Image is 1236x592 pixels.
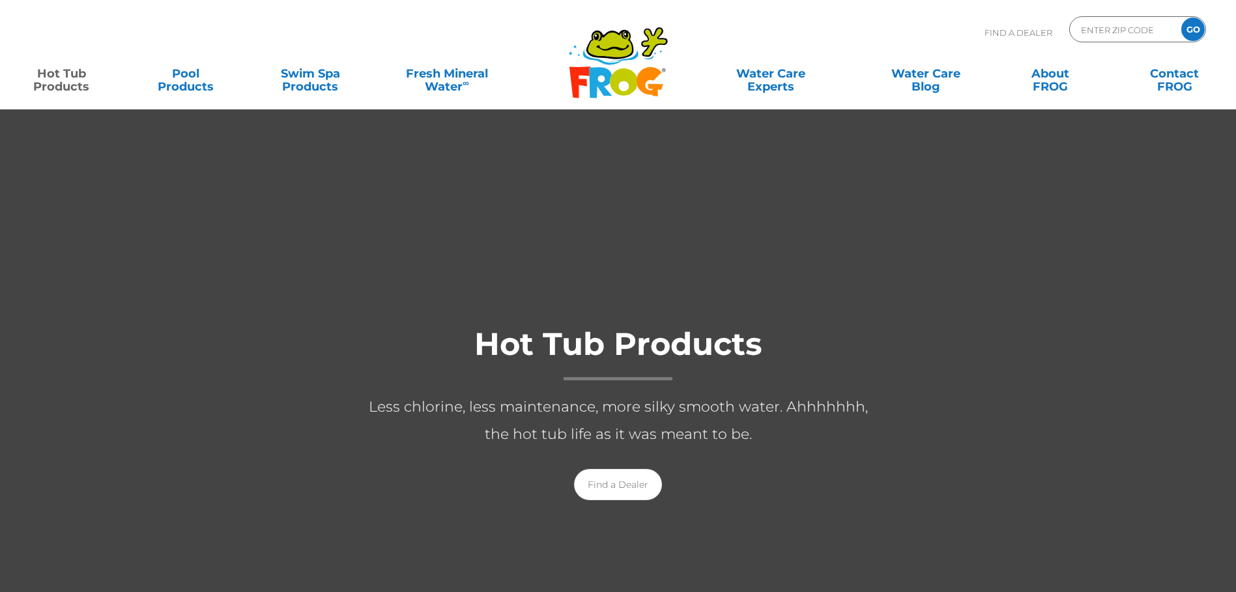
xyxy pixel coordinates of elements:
[463,78,469,88] sup: ∞
[574,469,662,500] a: Find a Dealer
[358,327,879,380] h1: Hot Tub Products
[13,61,110,87] a: Hot TubProducts
[1001,61,1099,87] a: AboutFROG
[137,61,235,87] a: PoolProducts
[877,61,974,87] a: Water CareBlog
[358,393,879,448] p: Less chlorine, less maintenance, more silky smooth water. Ahhhhhhh, the hot tub life as it was me...
[386,61,508,87] a: Fresh MineralWater∞
[984,16,1052,49] p: Find A Dealer
[1126,61,1223,87] a: ContactFROG
[1080,20,1168,39] input: Zip Code Form
[262,61,359,87] a: Swim SpaProducts
[693,61,850,87] a: Water CareExperts
[1181,18,1205,41] input: GO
